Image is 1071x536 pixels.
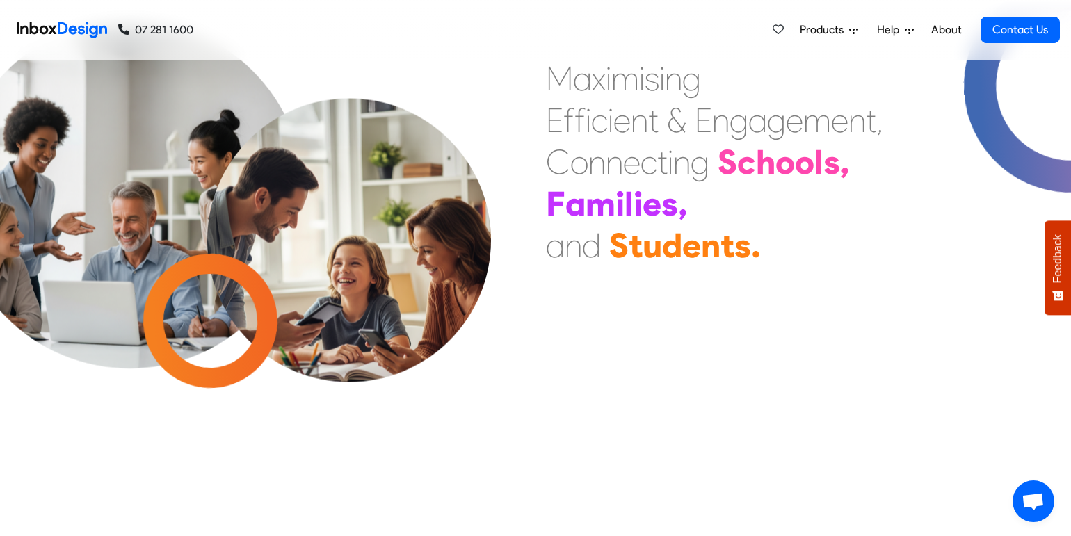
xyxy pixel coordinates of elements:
[814,141,823,183] div: l
[623,141,641,183] div: e
[767,99,786,141] div: g
[643,183,661,225] div: e
[639,58,645,99] div: i
[877,22,905,38] span: Help
[800,22,849,38] span: Products
[840,141,850,183] div: ,
[118,22,193,38] a: 07 281 1600
[701,225,720,266] div: n
[573,58,592,99] div: a
[608,99,613,141] div: i
[634,183,643,225] div: i
[592,58,606,99] div: x
[643,225,662,266] div: u
[668,141,673,183] div: i
[794,16,864,44] a: Products
[682,58,701,99] div: g
[823,141,840,183] div: s
[591,99,608,141] div: c
[570,141,588,183] div: o
[546,183,565,225] div: F
[546,225,565,266] div: a
[606,58,611,99] div: i
[718,141,737,183] div: S
[682,225,701,266] div: e
[606,141,623,183] div: n
[1052,234,1064,283] span: Feedback
[586,99,591,141] div: i
[565,183,586,225] div: a
[546,58,883,266] div: Maximising Efficient & Engagement, Connecting Schools, Families, and Students.
[876,99,883,141] div: ,
[172,80,526,435] img: parents_with_child.png
[927,16,965,44] a: About
[546,99,563,141] div: E
[648,99,659,141] div: t
[691,141,709,183] div: g
[661,183,678,225] div: s
[866,99,876,141] div: t
[730,99,748,141] div: g
[786,99,803,141] div: e
[629,225,643,266] div: t
[734,225,751,266] div: s
[613,99,631,141] div: e
[678,183,688,225] div: ,
[631,99,648,141] div: n
[751,225,761,266] div: .
[803,99,831,141] div: m
[775,141,795,183] div: o
[748,99,767,141] div: a
[615,183,625,225] div: i
[563,99,574,141] div: f
[712,99,730,141] div: n
[737,141,756,183] div: c
[609,225,629,266] div: S
[1013,480,1054,522] a: Open chat
[659,58,665,99] div: i
[565,225,582,266] div: n
[546,58,573,99] div: M
[667,99,686,141] div: &
[673,141,691,183] div: n
[582,225,601,266] div: d
[586,183,615,225] div: m
[662,225,682,266] div: d
[848,99,866,141] div: n
[720,225,734,266] div: t
[1045,220,1071,315] button: Feedback - Show survey
[611,58,639,99] div: m
[657,141,668,183] div: t
[574,99,586,141] div: f
[546,141,570,183] div: C
[641,141,657,183] div: c
[795,141,814,183] div: o
[871,16,919,44] a: Help
[645,58,659,99] div: s
[981,17,1060,43] a: Contact Us
[695,99,712,141] div: E
[756,141,775,183] div: h
[625,183,634,225] div: l
[665,58,682,99] div: n
[588,141,606,183] div: n
[831,99,848,141] div: e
